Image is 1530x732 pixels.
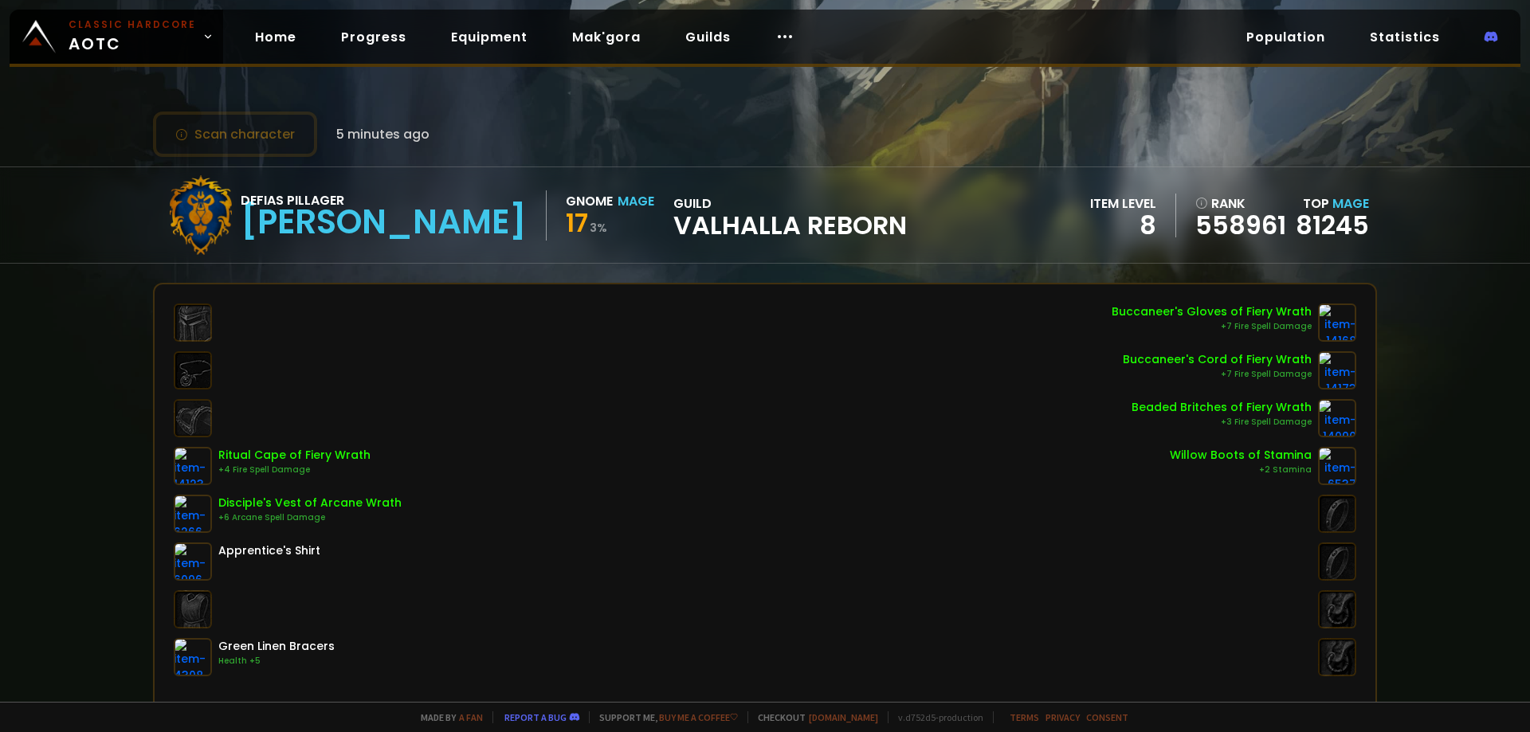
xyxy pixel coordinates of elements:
[1112,303,1312,320] div: Buccaneer's Gloves of Fiery Wrath
[411,711,483,723] span: Made by
[1296,207,1369,243] a: 81245
[809,711,878,723] a: [DOMAIN_NAME]
[1318,303,1356,342] img: item-14168
[153,112,317,157] button: Scan character
[1318,351,1356,389] img: item-14173
[1318,399,1356,437] img: item-14090
[1195,213,1286,237] a: 558961
[218,464,371,476] div: +4 Fire Spell Damage
[1123,368,1312,381] div: +7 Fire Spell Damage
[1112,320,1312,333] div: +7 Fire Spell Damage
[504,711,567,723] a: Report a bug
[559,21,653,53] a: Mak'gora
[747,711,878,723] span: Checkout
[673,194,907,237] div: guild
[459,711,483,723] a: a fan
[673,213,907,237] span: Valhalla Reborn
[1170,464,1312,476] div: +2 Stamina
[1132,399,1312,416] div: Beaded Britches of Fiery Wrath
[438,21,540,53] a: Equipment
[1132,416,1312,429] div: +3 Fire Spell Damage
[336,124,430,144] span: 5 minutes ago
[1170,447,1312,464] div: Willow Boots of Stamina
[659,711,738,723] a: Buy me a coffee
[174,542,212,581] img: item-6096
[1318,447,1356,485] img: item-6537
[241,210,527,234] div: [PERSON_NAME]
[673,21,743,53] a: Guilds
[589,711,738,723] span: Support me,
[218,511,402,524] div: +6 Arcane Spell Damage
[174,447,212,485] img: item-14123
[10,10,223,64] a: Classic HardcoreAOTC
[1234,21,1338,53] a: Population
[1357,21,1453,53] a: Statistics
[218,542,320,559] div: Apprentice's Shirt
[218,638,335,655] div: Green Linen Bracers
[69,18,196,32] small: Classic Hardcore
[1090,194,1156,213] div: item level
[328,21,419,53] a: Progress
[218,655,335,667] div: Health +5
[1195,194,1286,213] div: rank
[566,205,588,241] span: 17
[242,21,309,53] a: Home
[218,447,371,464] div: Ritual Cape of Fiery Wrath
[1296,194,1369,213] div: Top
[1010,711,1039,723] a: Terms
[69,18,196,56] span: AOTC
[1086,711,1128,723] a: Consent
[1332,194,1369,213] span: Mage
[1045,711,1080,723] a: Privacy
[1090,213,1156,237] div: 8
[566,191,613,211] div: Gnome
[174,495,212,533] img: item-6266
[1123,351,1312,368] div: Buccaneer's Cord of Fiery Wrath
[174,638,212,676] img: item-4308
[618,191,654,211] div: Mage
[888,711,983,723] span: v. d752d5 - production
[590,220,607,236] small: 3 %
[241,190,527,210] div: Defias Pillager
[218,495,402,511] div: Disciple's Vest of Arcane Wrath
